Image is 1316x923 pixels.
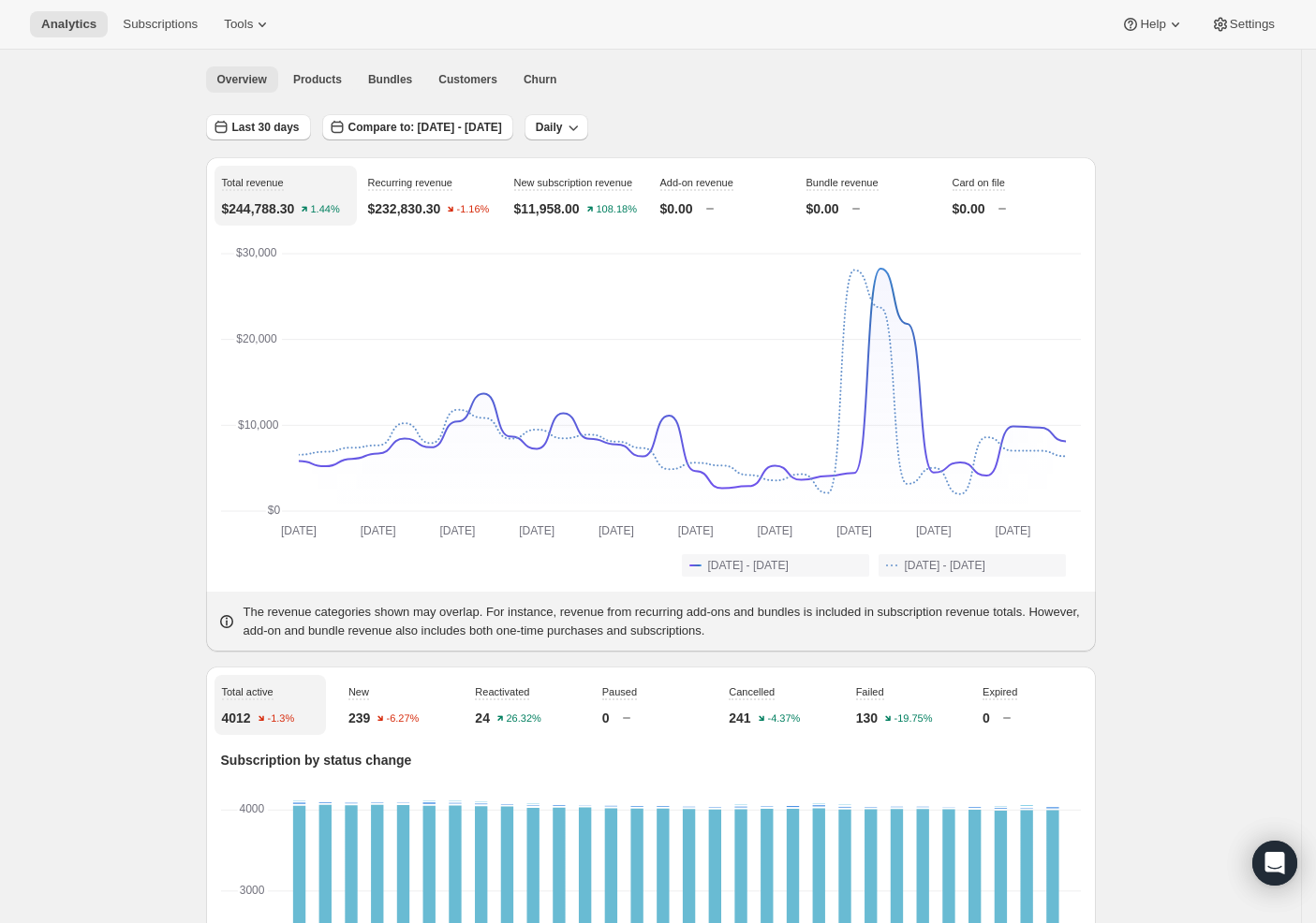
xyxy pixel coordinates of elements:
text: [DATE] [836,524,872,537]
button: Tools [213,11,283,37]
span: Card on file [953,177,1005,188]
p: 239 [348,709,370,727]
rect: Expired-6 0 [968,804,980,806]
text: [DATE] [360,524,395,537]
span: Daily [536,120,563,135]
rect: New-1 9 [318,802,331,805]
span: Last 30 days [232,120,300,135]
rect: New-1 4 [942,807,954,809]
span: Bundles [368,72,412,87]
span: New subscription revenue [514,177,633,188]
rect: Expired-6 0 [318,804,331,806]
div: Open Intercom Messenger [1252,841,1297,886]
p: $0.00 [953,199,985,218]
p: $0.00 [806,199,839,218]
rect: Expired-6 0 [786,804,798,806]
rect: Expired-6 0 [916,804,928,806]
p: 0 [602,709,610,727]
rect: New-1 10 [994,808,1006,811]
rect: New-1 4 [682,807,694,809]
rect: Expired-6 0 [708,804,720,806]
span: Bundle revenue [806,177,879,188]
p: $0.00 [660,199,693,218]
span: Overview [217,72,267,87]
p: Subscription by status change [221,751,1081,769]
rect: Reactivated-2 1 [345,801,357,803]
rect: Reactivated-2 1 [1046,805,1058,807]
rect: Expired-6 0 [1046,804,1058,806]
text: $0 [267,504,280,517]
text: [DATE] [519,524,554,537]
rect: Expired-6 0 [371,804,383,806]
rect: Reactivated-2 1 [449,801,461,803]
text: $20,000 [236,332,277,345]
text: -19.75% [895,713,933,725]
text: [DATE] [281,524,317,537]
span: Total active [222,686,274,697]
span: Churn [524,72,556,87]
span: Subscriptions [123,17,198,32]
button: Help [1110,11,1195,37]
button: Compare to: [DATE] - [DATE] [322,114,513,140]
rect: New-1 1 [578,805,590,807]
text: $30,000 [236,246,277,259]
text: 4000 [239,802,264,815]
button: Daily [525,114,589,140]
rect: New-1 8 [968,807,980,810]
p: 0 [983,709,990,727]
rect: New-1 6 [708,807,720,810]
text: [DATE] [757,524,792,537]
text: $10,000 [238,418,279,432]
span: Tools [224,17,253,32]
rect: Expired-6 0 [734,804,747,806]
button: Settings [1200,11,1286,37]
rect: New-1 13 [786,806,798,809]
p: $244,788.30 [222,199,295,218]
rect: Reactivated-2 2 [396,800,408,802]
rect: Reactivated-2 1 [292,800,304,802]
rect: Expired-6 0 [630,804,643,806]
rect: Expired-6 0 [838,804,850,806]
span: Expired [983,686,1017,697]
rect: Expired-6 0 [553,804,565,806]
text: -1.3% [267,713,294,725]
span: Products [293,72,342,87]
rect: New-1 8 [761,806,773,809]
rect: New-1 17 [422,802,435,805]
text: 3000 [239,884,264,897]
rect: Expired-6 0 [422,804,435,806]
text: -6.27% [387,713,420,725]
rect: Reactivated-2 1 [526,803,539,805]
text: -4.37% [767,713,800,725]
rect: New-1 6 [865,807,877,810]
rect: New-1 7 [345,803,357,806]
rect: Expired-6 0 [865,804,877,806]
rect: Reactivated-2 2 [475,801,487,803]
text: [DATE] [439,524,475,537]
rect: New-1 8 [449,803,461,806]
rect: Expired-6 0 [761,804,773,806]
rect: Expired-6 0 [500,804,512,806]
span: Compare to: [DATE] - [DATE] [348,120,502,135]
rect: Expired-6 0 [682,804,694,806]
p: 24 [475,709,490,727]
rect: Reactivated-2 3 [994,806,1006,808]
text: 108.18% [596,204,637,215]
span: Settings [1230,17,1275,32]
span: Paused [602,686,637,697]
rect: New-1 9 [838,807,850,810]
p: The revenue categories shown may overlap. For instance, revenue from recurring add-ons and bundle... [244,603,1085,640]
p: $11,958.00 [514,199,580,218]
span: [DATE] - [DATE] [708,558,789,573]
p: 130 [856,709,878,727]
rect: Expired-6 0 [449,804,461,806]
rect: Expired-6 0 [812,804,824,806]
span: Recurring revenue [368,177,453,188]
rect: Reactivated-2 3 [1020,806,1032,808]
rect: New-1 4 [396,803,408,805]
rect: New-1 5 [916,807,928,809]
text: [DATE] [915,524,951,537]
text: [DATE] [995,524,1030,537]
text: 26.32% [506,713,541,725]
span: Analytics [41,17,96,32]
